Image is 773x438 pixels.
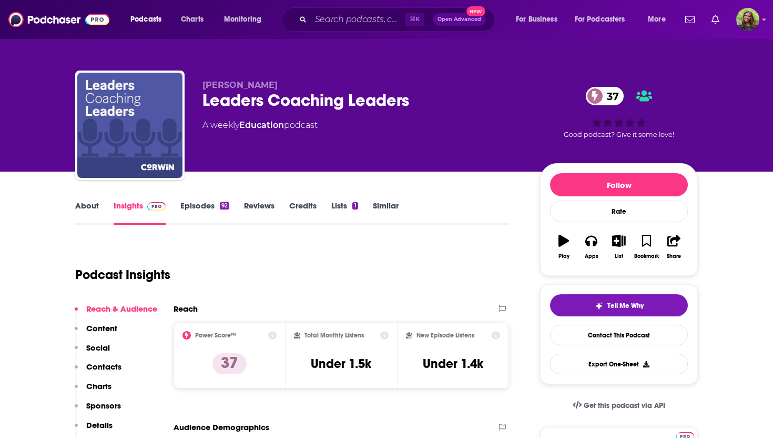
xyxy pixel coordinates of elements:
[584,401,665,410] span: Get this podcast via API
[681,11,699,28] a: Show notifications dropdown
[331,201,358,225] a: Lists1
[433,13,486,26] button: Open AdvancedNew
[405,13,424,26] span: ⌘ K
[86,401,121,411] p: Sponsors
[607,302,644,310] span: Tell Me Why
[86,323,117,333] p: Content
[438,17,481,22] span: Open Advanced
[423,356,483,372] h3: Under 1.4k
[174,304,198,314] h2: Reach
[180,201,229,225] a: Episodes92
[75,401,121,420] button: Sponsors
[568,11,640,28] button: open menu
[736,8,759,31] button: Show profile menu
[75,343,110,362] button: Social
[416,332,474,339] h2: New Episode Listens
[667,253,681,260] div: Share
[202,80,278,90] span: [PERSON_NAME]
[352,202,358,210] div: 1
[130,12,161,27] span: Podcasts
[640,11,679,28] button: open menu
[75,381,111,401] button: Charts
[736,8,759,31] img: User Profile
[550,173,688,196] button: Follow
[174,11,210,28] a: Charts
[220,202,229,210] div: 92
[550,354,688,374] button: Export One-Sheet
[311,11,405,28] input: Search podcasts, credits, & more...
[550,228,577,266] button: Play
[634,253,659,260] div: Bookmark
[575,12,625,27] span: For Podcasters
[217,11,275,28] button: open menu
[585,253,598,260] div: Apps
[304,332,364,339] h2: Total Monthly Listens
[75,323,117,343] button: Content
[373,201,399,225] a: Similar
[75,201,99,225] a: About
[508,11,571,28] button: open menu
[564,393,674,419] a: Get this podcast via API
[86,343,110,353] p: Social
[736,8,759,31] span: Logged in as reagan34226
[633,228,660,266] button: Bookmark
[648,12,666,27] span: More
[174,422,269,432] h2: Audience Demographics
[466,6,485,16] span: New
[75,267,170,283] h1: Podcast Insights
[516,12,557,27] span: For Business
[212,353,247,374] p: 37
[540,80,698,145] div: 37Good podcast? Give it some love!
[605,228,633,266] button: List
[75,362,121,381] button: Contacts
[577,228,605,266] button: Apps
[147,202,166,211] img: Podchaser Pro
[558,253,569,260] div: Play
[239,120,284,130] a: Education
[244,201,274,225] a: Reviews
[292,7,505,32] div: Search podcasts, credits, & more...
[224,12,261,27] span: Monitoring
[86,304,157,314] p: Reach & Audience
[615,253,623,260] div: List
[77,73,182,178] img: Leaders Coaching Leaders
[86,420,113,430] p: Details
[86,362,121,372] p: Contacts
[86,381,111,391] p: Charts
[114,201,166,225] a: InsightsPodchaser Pro
[550,325,688,345] a: Contact This Podcast
[596,87,624,105] span: 37
[123,11,175,28] button: open menu
[595,302,603,310] img: tell me why sparkle
[202,119,318,132] div: A weekly podcast
[660,228,688,266] button: Share
[8,9,109,29] img: Podchaser - Follow, Share and Rate Podcasts
[586,87,624,105] a: 37
[195,332,236,339] h2: Power Score™
[564,131,674,138] span: Good podcast? Give it some love!
[707,11,724,28] a: Show notifications dropdown
[181,12,204,27] span: Charts
[289,201,317,225] a: Credits
[311,356,371,372] h3: Under 1.5k
[75,304,157,323] button: Reach & Audience
[550,201,688,222] div: Rate
[550,294,688,316] button: tell me why sparkleTell Me Why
